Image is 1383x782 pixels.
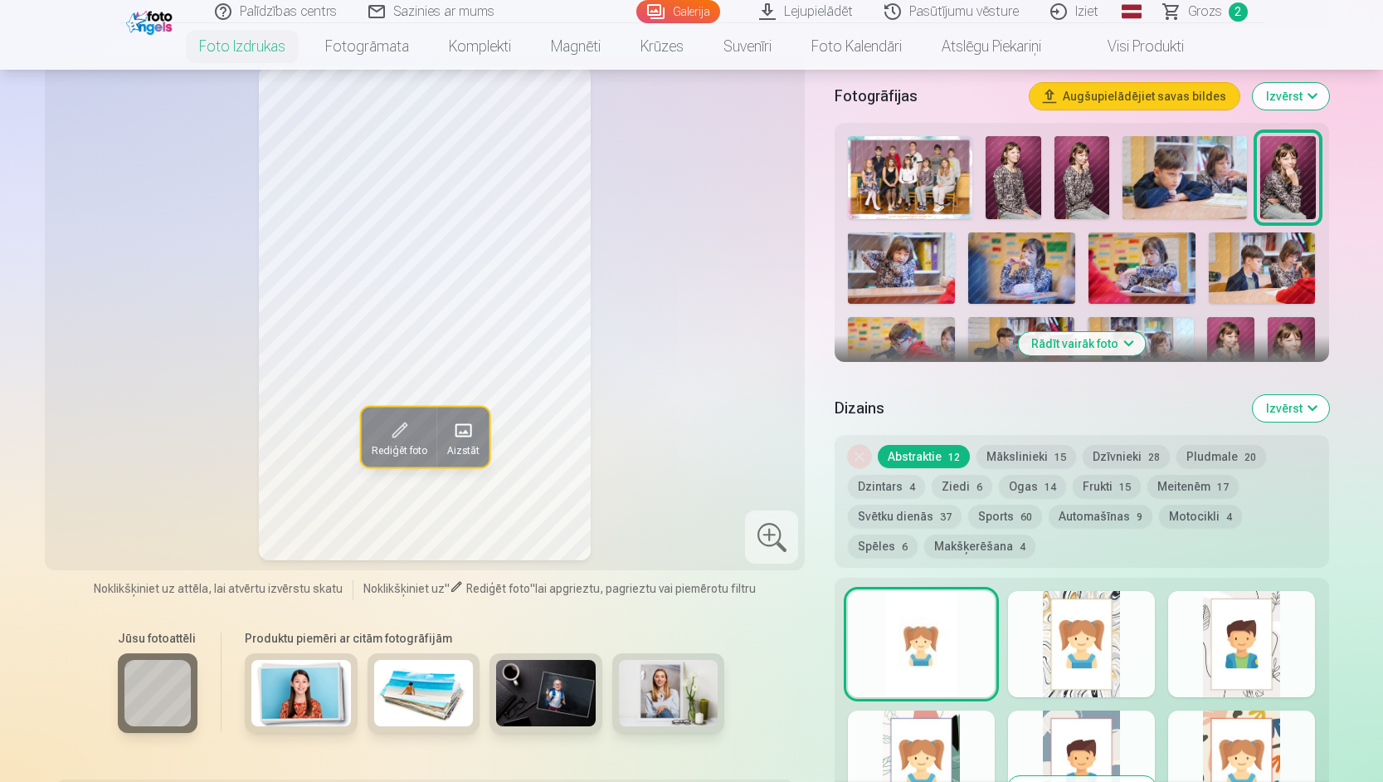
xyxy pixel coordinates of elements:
button: Svētku dienās37 [848,505,962,528]
a: Foto izdrukas [179,23,305,70]
button: Mākslinieki15 [976,445,1076,468]
a: Komplekti [429,23,531,70]
span: 6 [976,481,982,493]
button: Motocikli4 [1159,505,1242,528]
span: 2 [1229,2,1248,22]
a: Foto kalendāri [791,23,922,70]
span: 4 [1020,541,1025,553]
button: Meitenēm17 [1147,475,1239,498]
button: Ogas14 [999,475,1066,498]
h6: Produktu piemēri ar citām fotogrāfijām [238,630,731,647]
span: 17 [1217,481,1229,493]
button: Ziedi6 [932,475,992,498]
span: Aizstāt [446,443,479,457]
button: Automašīnas9 [1049,505,1152,528]
button: Izvērst [1253,395,1329,422]
button: Pludmale20 [1176,445,1266,468]
span: 28 [1148,452,1160,463]
span: Rediģēt foto [466,582,530,595]
img: /fa1 [126,7,177,35]
a: Atslēgu piekariņi [922,23,1061,70]
a: Suvenīri [704,23,791,70]
span: 4 [1226,511,1232,523]
span: 20 [1244,452,1256,463]
span: lai apgrieztu, pagrieztu vai piemērotu filtru [535,582,756,595]
span: 12 [948,452,960,463]
button: Augšupielādējiet savas bildes [1030,83,1239,110]
a: Fotogrāmata [305,23,429,70]
button: Rediģēt foto [361,407,436,467]
button: Dzintars4 [848,475,925,498]
h5: Fotogrāfijas [835,85,1015,108]
button: Abstraktie12 [878,445,970,468]
button: Spēles6 [848,535,918,558]
span: Noklikšķiniet uz [363,582,445,595]
h5: Dizains [835,397,1239,420]
span: 6 [902,541,908,553]
a: Visi produkti [1061,23,1204,70]
button: Dzīvnieki28 [1083,445,1170,468]
button: Sports60 [968,505,1042,528]
button: Frukti15 [1073,475,1141,498]
span: 37 [940,511,952,523]
button: Aizstāt [436,407,489,467]
a: Magnēti [531,23,621,70]
span: 9 [1137,511,1142,523]
span: Grozs [1188,2,1222,22]
span: Rediģēt foto [371,443,426,457]
span: 15 [1119,481,1131,493]
button: Makšķerēšana4 [924,535,1035,558]
span: 4 [909,481,915,493]
span: 60 [1020,511,1032,523]
span: " [530,582,535,595]
span: 15 [1054,452,1066,463]
span: " [445,582,450,595]
a: Krūzes [621,23,704,70]
button: Rādīt vairāk foto [1018,332,1145,355]
button: Izvērst [1253,83,1329,110]
h6: Jūsu fotoattēli [118,630,197,647]
span: 14 [1045,481,1056,493]
span: Noklikšķiniet uz attēla, lai atvērtu izvērstu skatu [94,580,343,597]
